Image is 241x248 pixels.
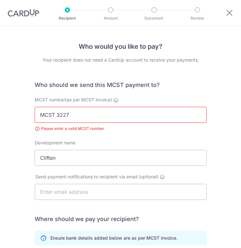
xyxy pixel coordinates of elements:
[35,215,207,223] h5: Where should we pay your recipient?
[35,125,207,132] div: Please enter a valid MCST number
[35,57,207,63] div: Your recipient does not need a CardUp account to receive your payments.
[98,15,124,21] p: Amount
[35,107,207,123] input: Example: 0001
[35,41,207,52] h4: Who would you like to pay?
[50,235,177,241] p: Ensure bank details added below are as per MCST invoice.
[35,81,207,89] h5: Who should we send this MCST payment to?
[35,184,207,200] input: Enter email address
[55,15,80,21] p: Recipient
[35,174,159,180] span: Send payment notifications to recipient via email (optional)
[35,97,112,102] span: MCST number(as per MCST invoice)
[8,9,39,17] img: CardUp
[141,15,167,21] p: Document
[35,140,75,146] label: Development name
[185,15,210,21] p: Review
